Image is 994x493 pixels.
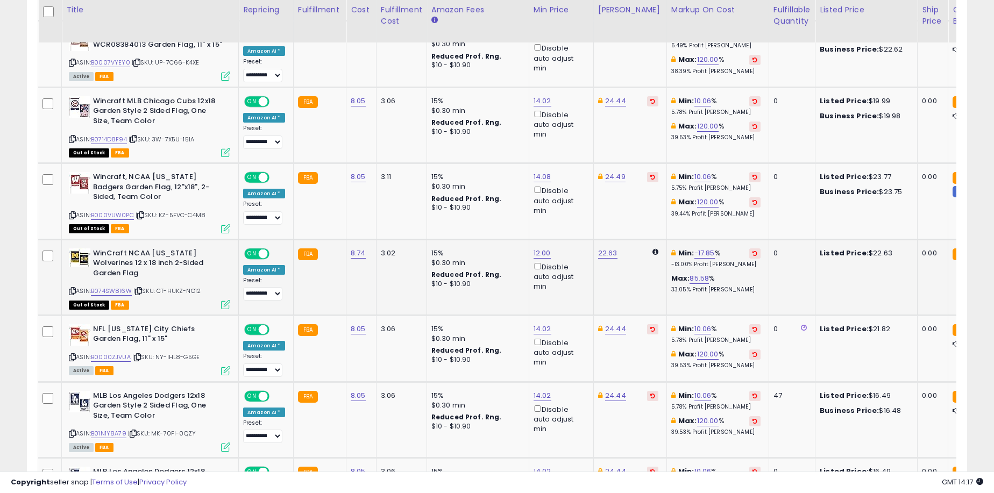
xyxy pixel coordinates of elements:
span: ON [245,249,259,258]
a: 24.49 [605,172,626,182]
b: Wincraft, NCAA [US_STATE] Badgers Garden Flag, 12"x18", 2-Sided, Team Color [93,172,224,205]
a: 8.05 [351,324,366,334]
div: 3.11 [381,172,418,182]
span: FBA [95,443,113,452]
div: 0 [773,172,807,182]
b: Reduced Prof. Rng. [431,412,502,421]
b: Max: [671,273,690,283]
div: $0.30 min [431,106,521,116]
div: ASIN: [69,172,230,232]
span: All listings currently available for purchase on Amazon [69,366,94,375]
span: | SKU: NY-IHL8-G5GE [132,353,200,361]
a: 14.08 [534,172,551,182]
div: $22.63 [820,248,909,258]
div: Preset: [243,201,285,225]
div: seller snap | | [11,477,187,488]
div: 0 [773,96,807,106]
div: % [671,391,761,411]
span: 2025-09-14 14:17 GMT [942,477,983,487]
div: Repricing [243,4,289,16]
small: Amazon Fees. [431,16,438,25]
div: ASIN: [69,324,230,374]
div: Disable auto adjust min [534,42,585,73]
img: 41HcfDW9CVL._SL40_.jpg [69,248,90,267]
a: 24.44 [605,96,626,106]
p: 39.53% Profit [PERSON_NAME] [671,428,761,436]
div: Fulfillable Quantity [773,4,811,27]
div: 0.00 [922,172,940,182]
small: FBA [298,248,318,260]
div: 3.02 [381,248,418,258]
div: $22.62 [820,45,909,54]
div: 15% [431,172,521,182]
b: Business Price: [820,111,879,121]
span: All listings currently available for purchase on Amazon [69,72,94,81]
p: 5.78% Profit [PERSON_NAME] [671,403,761,411]
span: ON [245,391,259,401]
div: Amazon AI * [243,113,285,123]
a: Terms of Use [92,477,138,487]
div: Disable auto adjust min [534,403,585,434]
a: 14.02 [534,390,551,401]
b: Max: [678,197,697,207]
div: % [671,197,761,217]
a: 12.00 [534,248,551,259]
div: Amazon AI * [243,46,285,56]
div: Listed Price [820,4,913,16]
small: FBA [953,391,972,403]
div: $23.75 [820,187,909,197]
div: Fulfillment Cost [381,4,422,27]
a: Privacy Policy [139,477,187,487]
div: 0.00 [922,391,940,401]
b: Reduced Prof. Rng. [431,346,502,355]
div: ASIN: [69,248,230,308]
b: Business Price: [820,187,879,197]
span: OFF [268,173,285,182]
a: B0000ZJVUA [91,353,131,362]
p: 39.44% Profit [PERSON_NAME] [671,210,761,218]
a: 14.02 [534,96,551,106]
b: Listed Price: [820,324,869,334]
a: 10.06 [694,390,712,401]
small: FBA [953,248,972,260]
div: 15% [431,248,521,258]
p: 39.53% Profit [PERSON_NAME] [671,134,761,141]
small: FBA [298,391,318,403]
span: ON [245,97,259,106]
div: % [671,55,761,75]
a: 10.06 [694,324,712,334]
div: 0 [773,248,807,258]
a: 22.63 [598,248,617,259]
b: Listed Price: [820,96,869,106]
b: Reduced Prof. Rng. [431,52,502,61]
a: 24.44 [605,324,626,334]
div: 0 [773,324,807,334]
a: 8.74 [351,248,366,259]
b: Listed Price: [820,248,869,258]
div: $10 - $10.90 [431,127,521,137]
img: 51rxeO9kk4L._SL40_.jpg [69,172,90,194]
a: B074SW816W [91,287,132,296]
small: FBA [298,96,318,108]
span: All listings that are currently out of stock and unavailable for purchase on Amazon [69,224,109,233]
p: 5.75% Profit [PERSON_NAME] [671,184,761,192]
div: 3.06 [381,391,418,401]
a: 120.00 [697,197,719,208]
b: Min: [678,248,694,258]
small: FBA [298,172,318,184]
b: Min: [678,390,694,401]
b: NFL [US_STATE] City Chiefs Garden Flag, 11" x 15" [93,324,224,347]
b: Reduced Prof. Rng. [431,194,502,203]
a: 10.06 [694,96,712,106]
p: 38.39% Profit [PERSON_NAME] [671,68,761,75]
div: % [671,122,761,141]
p: -13.00% Profit [PERSON_NAME] [671,261,761,268]
div: % [671,96,761,116]
a: B000VUW0PC [91,211,134,220]
b: Business Price: [820,405,879,416]
span: All listings that are currently out of stock and unavailable for purchase on Amazon [69,148,109,158]
small: FBA [953,96,972,108]
small: FBA [298,324,318,336]
div: ASIN: [69,96,230,156]
div: % [671,274,761,294]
